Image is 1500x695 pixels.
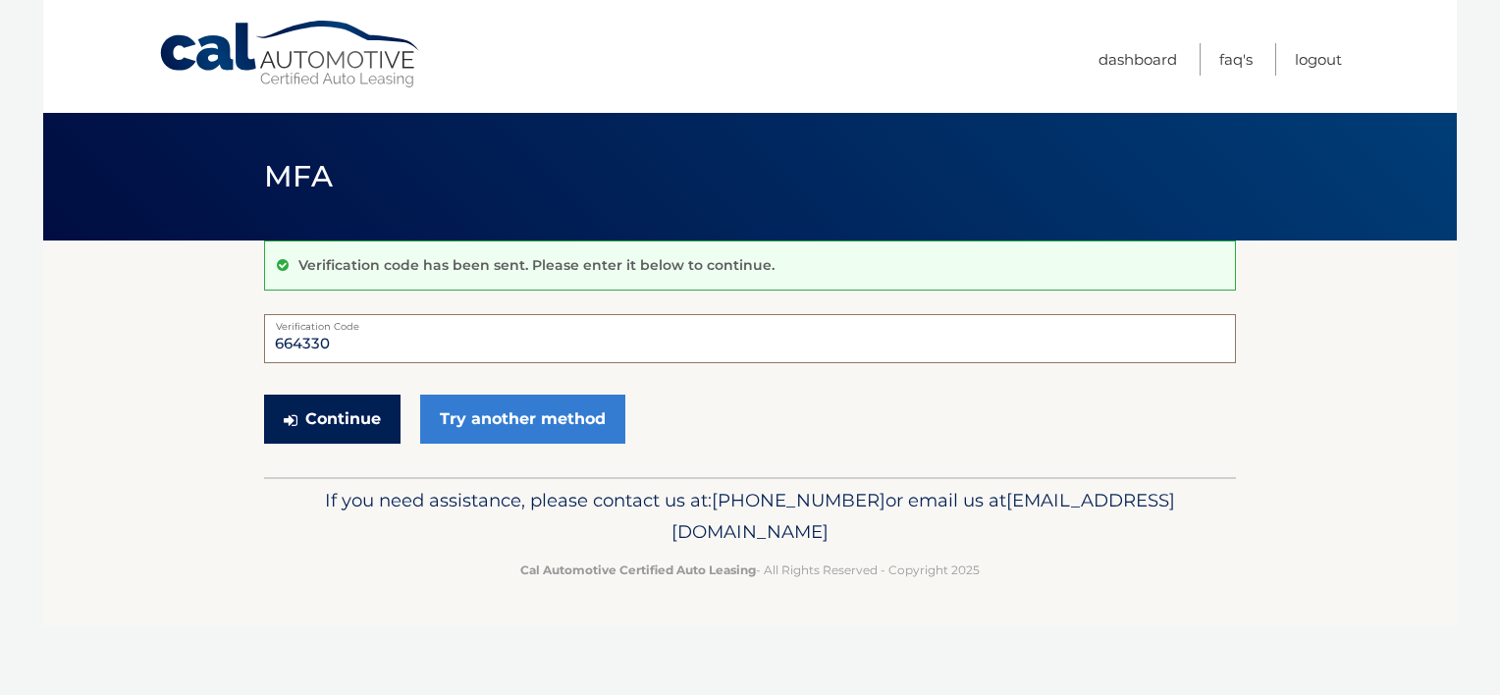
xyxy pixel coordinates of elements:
a: Logout [1295,43,1342,76]
p: If you need assistance, please contact us at: or email us at [277,485,1223,548]
span: [PHONE_NUMBER] [712,489,885,511]
span: MFA [264,158,333,194]
a: Try another method [420,395,625,444]
input: Verification Code [264,314,1236,363]
label: Verification Code [264,314,1236,330]
span: [EMAIL_ADDRESS][DOMAIN_NAME] [671,489,1175,543]
button: Continue [264,395,401,444]
p: - All Rights Reserved - Copyright 2025 [277,560,1223,580]
a: Cal Automotive [158,20,423,89]
strong: Cal Automotive Certified Auto Leasing [520,562,756,577]
a: Dashboard [1098,43,1177,76]
a: FAQ's [1219,43,1253,76]
p: Verification code has been sent. Please enter it below to continue. [298,256,775,274]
